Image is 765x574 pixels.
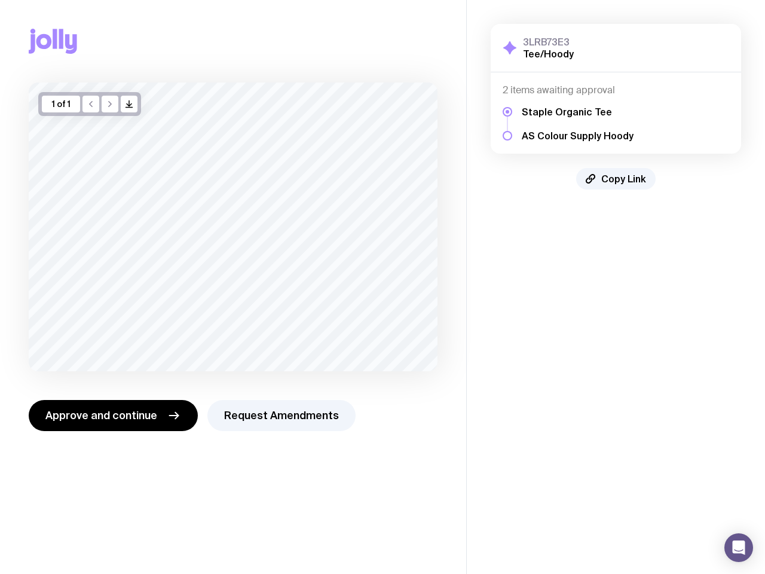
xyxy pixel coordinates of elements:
h5: AS Colour Supply Hoody [522,130,634,142]
button: />/> [121,96,137,112]
div: 1 of 1 [42,96,80,112]
button: Request Amendments [207,400,356,431]
span: Copy Link [601,173,646,185]
span: Approve and continue [45,408,157,423]
h3: 3LRB73E3 [523,36,574,48]
h5: Staple Organic Tee [522,106,634,118]
h4: 2 items awaiting approval [503,84,729,96]
g: /> /> [126,101,133,108]
button: Copy Link [576,168,656,190]
button: Approve and continue [29,400,198,431]
div: Open Intercom Messenger [724,533,753,562]
h2: Tee/Hoody [523,48,574,60]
